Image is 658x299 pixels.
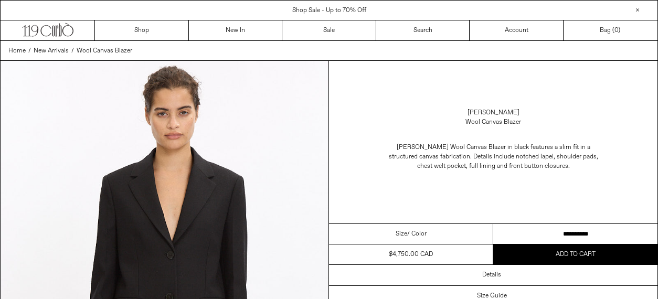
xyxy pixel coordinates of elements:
a: Shop [95,20,189,40]
span: / [28,46,31,56]
span: ) [614,26,620,35]
a: Shop Sale - Up to 70% Off [292,6,366,15]
a: Account [470,20,564,40]
p: [PERSON_NAME] Wool Canvas Blazer in black features a slim fit in a structured canvas fabrication.... [388,137,598,176]
div: Wool Canvas Blazer [465,118,521,127]
span: Size [396,229,407,239]
span: / Color [407,229,427,239]
a: New In [189,20,283,40]
a: Bag () [564,20,657,40]
span: 0 [614,26,618,35]
div: $4,750.00 CAD [389,250,433,259]
a: New Arrivals [34,46,69,56]
a: Home [8,46,26,56]
a: Wool Canvas Blazer [77,46,132,56]
a: Sale [282,20,376,40]
span: / [71,46,74,56]
span: New Arrivals [34,47,69,55]
span: Add to cart [556,250,596,259]
a: [PERSON_NAME] [468,108,519,118]
a: Search [376,20,470,40]
button: Add to cart [493,244,657,264]
h3: Details [482,271,501,279]
span: Home [8,47,26,55]
span: Wool Canvas Blazer [77,47,132,55]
